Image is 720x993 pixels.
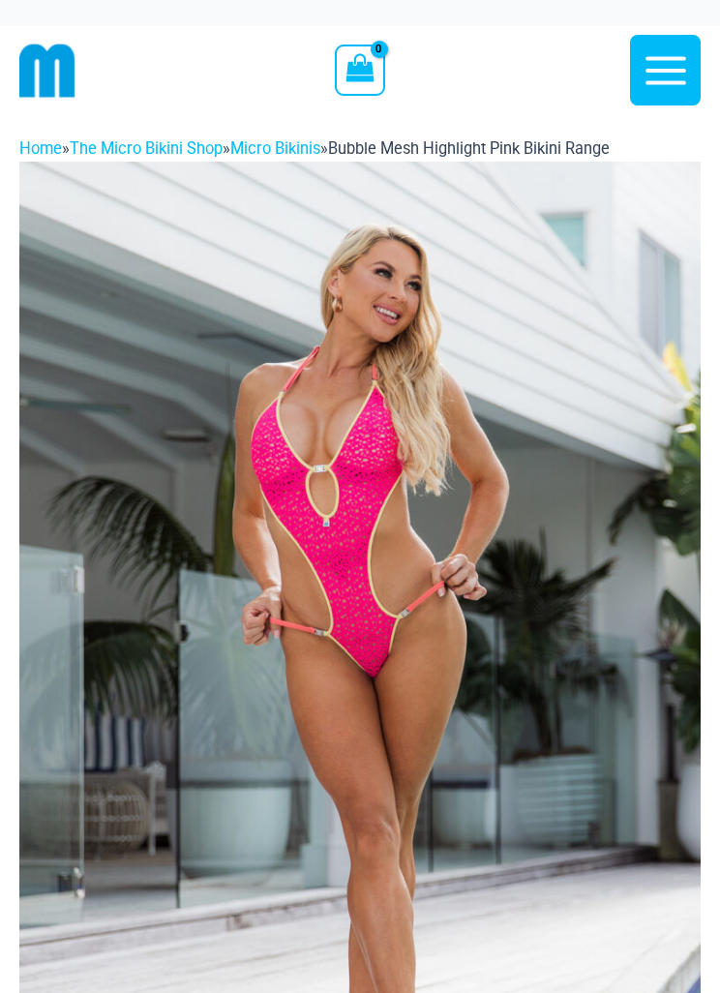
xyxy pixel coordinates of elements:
[70,139,223,158] a: The Micro Bikini Shop
[230,139,320,158] a: Micro Bikinis
[19,139,62,158] a: Home
[328,139,610,158] span: Bubble Mesh Highlight Pink Bikini Range
[19,139,610,158] span: » » »
[335,45,384,95] a: View Shopping Cart, empty
[19,43,75,99] img: cropped mm emblem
